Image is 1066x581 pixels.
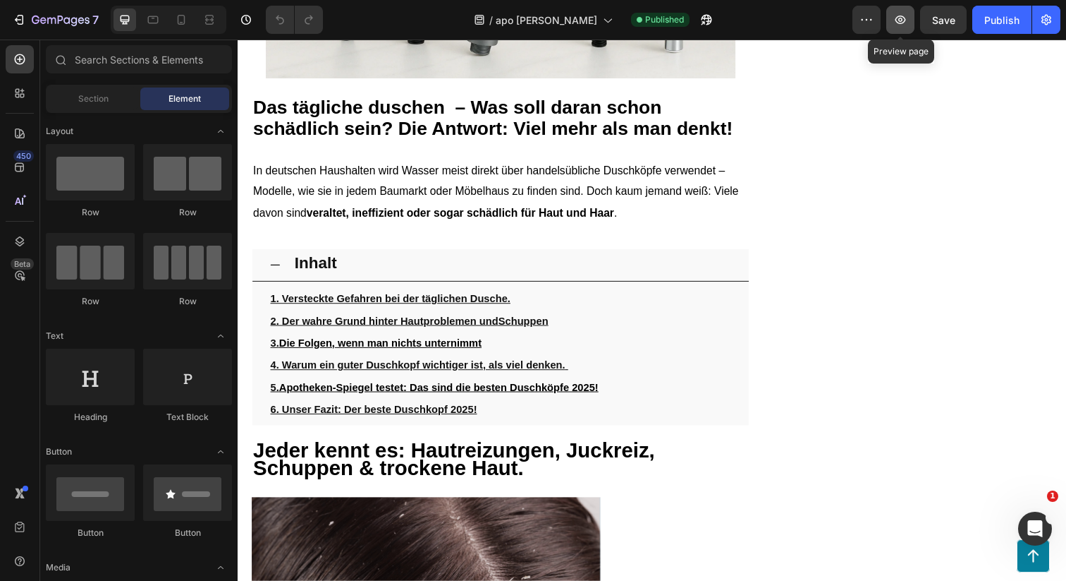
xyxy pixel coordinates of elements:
[33,369,244,384] a: 6. Unser Fazit: Der beste Duschkopf 2025!
[33,301,249,316] a: 3.Die Folgen, wenn man nichts unternimmt
[143,527,232,539] div: Button
[46,411,135,424] div: Heading
[209,441,232,463] span: Toggle open
[33,346,368,361] a: 5.Apotheken-Spiegel testet: Das sind die besten Duschköpfe 2025!
[92,11,99,28] p: 7
[1047,491,1058,502] span: 1
[209,556,232,579] span: Toggle open
[143,411,232,424] div: Text Block
[266,6,323,34] div: Undo/Redo
[46,206,135,219] div: Row
[46,445,72,458] span: Button
[46,125,73,138] span: Layout
[143,295,232,308] div: Row
[143,206,232,219] div: Row
[78,92,109,105] span: Section
[238,40,1066,581] iframe: Design area
[6,6,105,34] button: 7
[46,330,63,342] span: Text
[33,326,334,338] u: 4. Warum ein guter Duschkopf wichtiger ist, als viel denken.
[46,561,71,574] span: Media
[266,281,317,293] u: Schuppen
[496,13,597,28] span: apo [PERSON_NAME]
[1018,512,1052,546] iframe: Intercom live chat
[46,45,232,73] input: Search Sections & Elements
[920,6,967,34] button: Save
[489,13,493,28] span: /
[42,304,249,316] u: Die Folgen, wenn man nichts unternimmt
[209,120,232,143] span: Toggle open
[209,325,232,347] span: Toggle open
[33,304,42,316] u: 3.
[932,14,955,26] span: Save
[984,13,1019,28] div: Publish
[42,349,369,361] u: Apotheken-Spiegel testet: Das sind die besten Duschköpfe 2025!
[46,295,135,308] div: Row
[972,6,1031,34] button: Publish
[33,349,42,361] u: 5.
[13,150,34,162] div: 450
[33,371,244,383] u: 6. Unser Fazit: Der beste Duschkopf 2025!
[46,527,135,539] div: Button
[645,13,684,26] span: Published
[16,407,426,449] strong: Jeder kennt es: Hautreizungen, Juckreiz, Schuppen & trockene Haut.
[11,258,34,270] div: Beta
[169,92,201,105] span: Element
[33,323,337,339] a: 4. Warum ein guter Duschkopf wichtiger ist, als viel denken.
